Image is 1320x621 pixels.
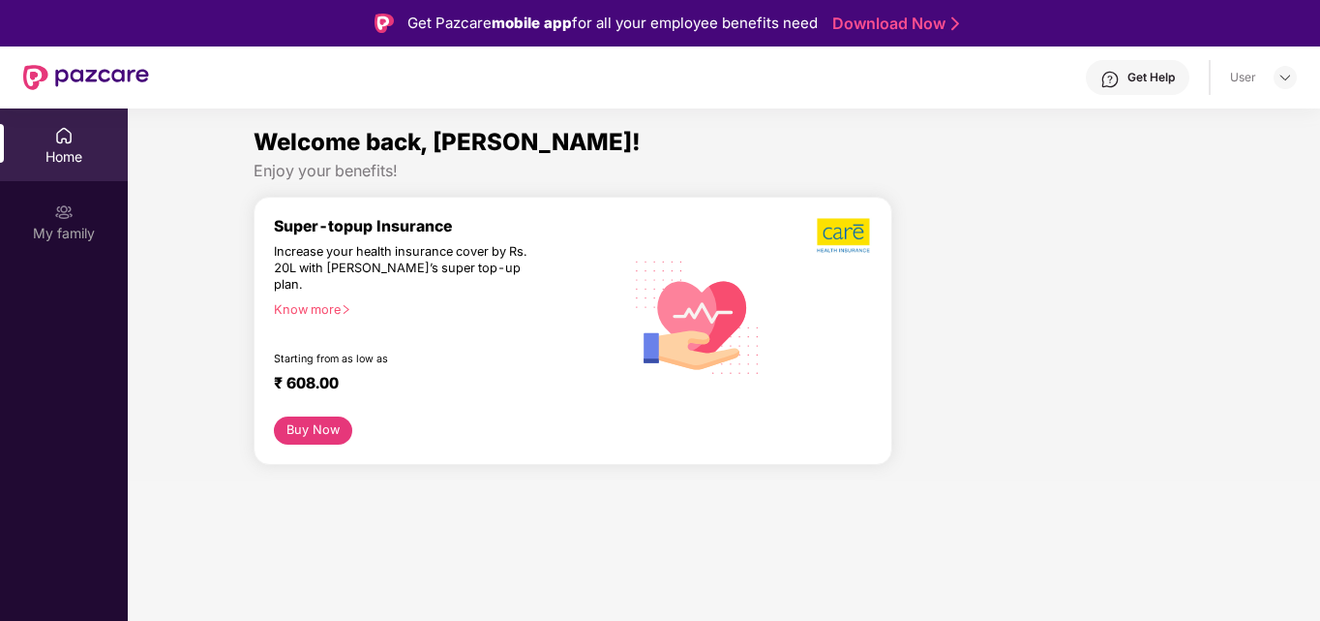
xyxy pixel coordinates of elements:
img: b5dec4f62d2307b9de63beb79f102df3.png [817,217,872,254]
img: svg+xml;base64,PHN2ZyBpZD0iSGVscC0zMngzMiIgeG1sbnM9Imh0dHA6Ly93d3cudzMub3JnLzIwMDAvc3ZnIiB3aWR0aD... [1100,70,1120,89]
img: svg+xml;base64,PHN2ZyB4bWxucz0iaHR0cDovL3d3dy53My5vcmcvMjAwMC9zdmciIHhtbG5zOnhsaW5rPSJodHRwOi8vd3... [623,240,773,392]
span: Welcome back, [PERSON_NAME]! [254,128,641,156]
img: svg+xml;base64,PHN2ZyBpZD0iRHJvcGRvd24tMzJ4MzIiIHhtbG5zPSJodHRwOi8vd3d3LnczLm9yZy8yMDAwL3N2ZyIgd2... [1277,70,1293,85]
img: svg+xml;base64,PHN2ZyB3aWR0aD0iMjAiIGhlaWdodD0iMjAiIHZpZXdCb3g9IjAgMCAyMCAyMCIgZmlsbD0ibm9uZSIgeG... [54,202,74,222]
div: User [1230,70,1256,85]
div: Get Help [1127,70,1175,85]
div: Know more [274,302,612,316]
img: svg+xml;base64,PHN2ZyBpZD0iSG9tZSIgeG1sbnM9Imh0dHA6Ly93d3cudzMub3JnLzIwMDAvc3ZnIiB3aWR0aD0iMjAiIG... [54,126,74,145]
div: ₹ 608.00 [274,374,604,397]
span: right [341,304,351,315]
div: Get Pazcare for all your employee benefits need [407,12,818,35]
div: Increase your health insurance cover by Rs. 20L with [PERSON_NAME]’s super top-up plan. [274,244,539,294]
img: Logo [375,14,394,33]
div: Enjoy your benefits! [254,161,1194,181]
img: New Pazcare Logo [23,65,149,90]
a: Download Now [832,14,953,34]
div: Super-topup Insurance [274,217,623,235]
div: Starting from as low as [274,353,541,366]
strong: mobile app [492,14,572,32]
button: Buy Now [274,417,352,445]
img: Stroke [951,14,959,34]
